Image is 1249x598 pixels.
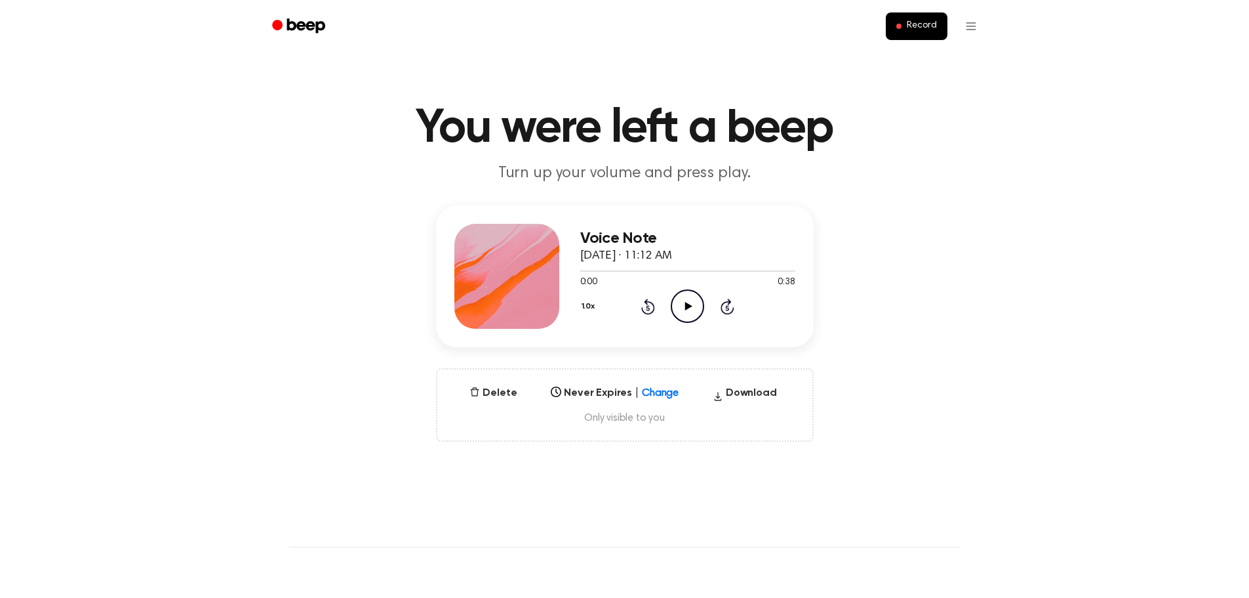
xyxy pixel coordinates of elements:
span: 0:38 [778,276,795,289]
button: Delete [464,385,522,401]
a: Beep [263,14,337,39]
span: Record [907,20,936,32]
h3: Voice Note [580,230,795,247]
span: Only visible to you [453,412,797,425]
button: Record [886,12,947,40]
span: 0:00 [580,276,597,289]
h1: You were left a beep [289,105,961,152]
span: [DATE] · 11:12 AM [580,250,672,262]
button: 1.0x [580,295,600,318]
button: Download [707,385,782,406]
button: Open menu [955,11,987,42]
p: Turn up your volume and press play. [373,163,877,184]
